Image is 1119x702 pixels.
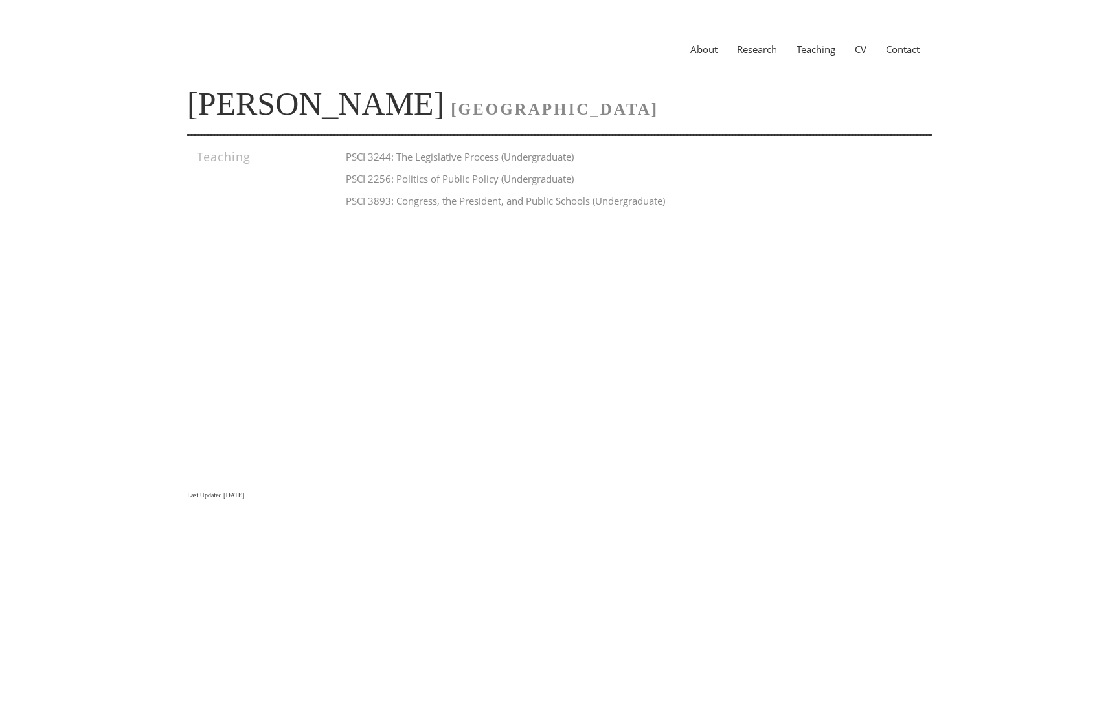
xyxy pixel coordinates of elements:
a: CV [845,43,876,56]
a: About [681,43,727,56]
span: Last Updated [DATE] [187,492,244,499]
h3: Teaching [197,149,309,164]
a: Contact [876,43,929,56]
h4: PSCI 2256: Politics of Public Policy (Undergraduate) [346,171,905,187]
h4: PSCI 3244: The Legislative Process (Undergraduate) [346,149,905,164]
span: [GEOGRAPHIC_DATA] [451,100,659,118]
a: Teaching [787,43,845,56]
h4: PSCI 3893: Congress, the President, and Public Schools (Undergraduate) [346,193,905,209]
a: [PERSON_NAME] [187,85,444,122]
a: Research [727,43,787,56]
